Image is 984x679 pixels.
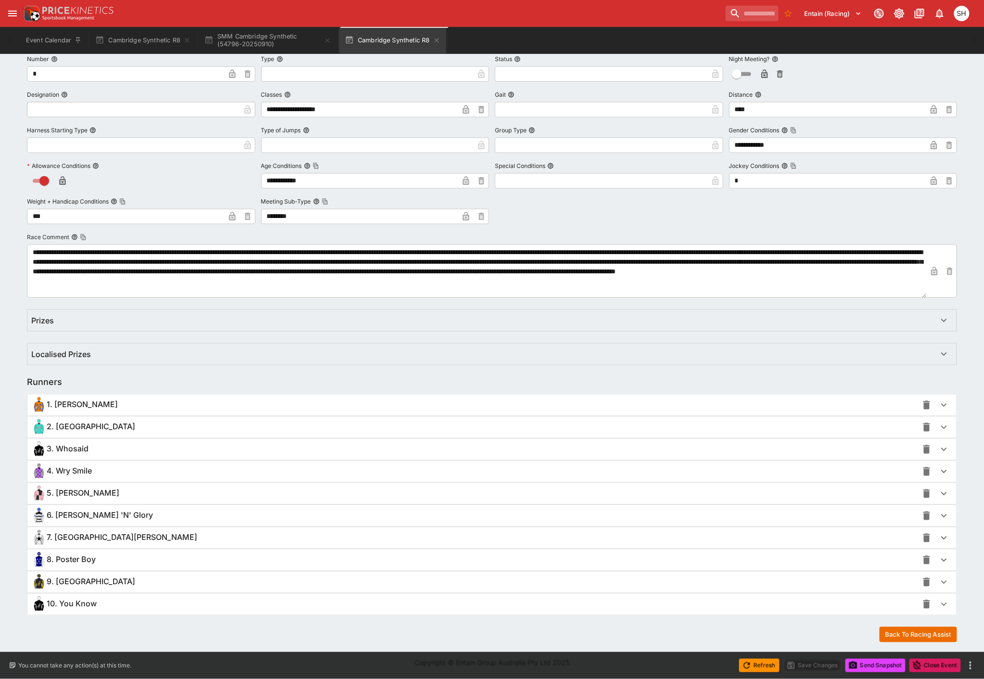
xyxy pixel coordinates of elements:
button: open drawer [4,5,21,22]
button: Harness Starting Type [89,127,96,134]
p: Type [261,55,275,63]
button: Type of Jumps [303,127,310,134]
span: 3. Whosaid [47,444,88,454]
img: beau-brummell_64x64.png [31,397,47,413]
p: Jockey Conditions [729,162,780,170]
button: Designation [61,91,68,98]
button: Gender ConditionsCopy To Clipboard [782,127,788,134]
h6: Localised Prizes [31,349,91,359]
button: Weight + Handicap ConditionsCopy To Clipboard [111,198,117,205]
p: Special Conditions [495,162,545,170]
button: Distance [755,91,762,98]
p: Group Type [495,126,527,134]
button: Meeting Sub-TypeCopy To Clipboard [313,198,320,205]
span: 4. Wry Smile [47,466,92,476]
span: 9. [GEOGRAPHIC_DATA] [47,577,135,587]
button: Special Conditions [547,163,554,169]
button: Jockey ConditionsCopy To Clipboard [782,163,788,169]
p: Gait [495,90,506,99]
p: Weight + Handicap Conditions [27,197,109,205]
img: Sportsbook Management [42,16,94,20]
button: Send Snapshot [845,659,906,672]
button: Cambridge Synthetic R8 [89,27,197,54]
button: Event Calendar [20,27,88,54]
button: Refresh [739,659,780,672]
button: Status [514,56,521,63]
button: Type [277,56,283,63]
img: melkor_64x64.png [31,420,47,435]
p: Status [495,55,512,63]
span: 10. You Know [47,599,97,609]
p: Distance [729,90,753,99]
button: Close Event [909,659,961,672]
img: wry-smile_64x64.png [31,464,47,479]
button: Cambridge Synthetic R8 [339,27,446,54]
span: 1. [PERSON_NAME] [47,400,118,410]
button: Copy To Clipboard [80,234,87,241]
button: Copy To Clipboard [313,163,319,169]
img: PriceKinetics Logo [21,4,40,23]
button: Copy To Clipboard [790,163,797,169]
img: don-pauly_64x64.png [31,486,47,501]
span: 6. [PERSON_NAME] 'N' Glory [47,511,153,521]
button: Allowance Conditions [92,163,99,169]
button: Copy To Clipboard [790,127,797,134]
button: Back To Racing Assist [880,627,957,642]
img: grace-n-glory_64x64.png [31,508,47,524]
input: search [726,6,779,21]
button: Age ConditionsCopy To Clipboard [304,163,311,169]
button: Notifications [931,5,948,22]
p: Gender Conditions [729,126,780,134]
p: Age Conditions [261,162,302,170]
button: Select Tenant [799,6,868,21]
button: SMM Cambridge Synthetic (54796-20250910) [199,27,337,54]
button: Night Meeting? [772,56,779,63]
h6: Prizes [31,316,54,326]
p: Night Meeting? [729,55,770,63]
img: you-know_64x64.png [31,597,47,612]
button: Copy To Clipboard [322,198,328,205]
button: more [965,660,976,671]
p: You cannot take any action(s) at this time. [18,661,131,670]
img: whosaid_64x64.png [31,442,47,457]
img: saint-brigid_64x64.png [31,530,47,546]
button: Scott Hunt [951,3,972,24]
p: Race Comment [27,233,69,241]
p: Meeting Sub-Type [261,197,311,205]
button: Copy To Clipboard [119,198,126,205]
button: Group Type [529,127,535,134]
p: Harness Starting Type [27,126,88,134]
p: Number [27,55,49,63]
button: No Bookmarks [781,6,796,21]
span: 8. Poster Boy [47,555,96,565]
p: Classes [261,90,282,99]
div: Scott Hunt [954,6,970,21]
span: 7. [GEOGRAPHIC_DATA][PERSON_NAME] [47,533,197,543]
p: Designation [27,90,59,99]
span: 5. [PERSON_NAME] [47,488,119,499]
img: san-simeon_64x64.png [31,575,47,590]
img: PriceKinetics [42,7,114,14]
button: Classes [284,91,291,98]
button: Number [51,56,58,63]
h5: Runners [27,377,62,388]
button: Race CommentCopy To Clipboard [71,234,78,241]
p: Type of Jumps [261,126,301,134]
span: 2. [GEOGRAPHIC_DATA] [47,422,135,432]
button: Connected to PK [870,5,888,22]
button: Documentation [911,5,928,22]
button: Toggle light/dark mode [891,5,908,22]
img: poster-boy_64x64.png [31,552,47,568]
button: Gait [508,91,515,98]
p: Allowance Conditions [27,162,90,170]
